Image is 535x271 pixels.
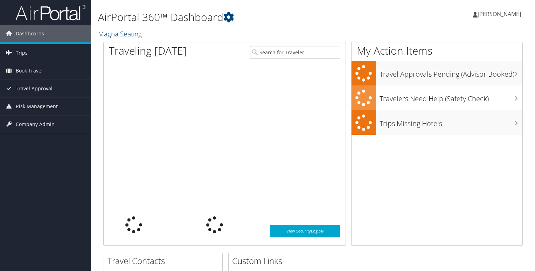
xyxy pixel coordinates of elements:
[250,46,340,59] input: Search for Traveler
[16,62,43,79] span: Book Travel
[270,225,340,237] a: View SecurityLogic®
[380,115,522,128] h3: Trips Missing Hotels
[98,29,144,39] a: Magna Seating
[473,4,528,25] a: [PERSON_NAME]
[98,10,385,25] h1: AirPortal 360™ Dashboard
[478,10,521,18] span: [PERSON_NAME]
[352,43,522,58] h1: My Action Items
[16,98,58,115] span: Risk Management
[15,5,85,21] img: airportal-logo.png
[352,110,522,135] a: Trips Missing Hotels
[109,43,187,58] h1: Traveling [DATE]
[107,255,222,267] h2: Travel Contacts
[16,116,55,133] span: Company Admin
[232,255,347,267] h2: Custom Links
[352,85,522,110] a: Travelers Need Help (Safety Check)
[16,25,44,42] span: Dashboards
[16,44,28,62] span: Trips
[380,90,522,104] h3: Travelers Need Help (Safety Check)
[16,80,53,97] span: Travel Approval
[380,66,522,79] h3: Travel Approvals Pending (Advisor Booked)
[352,61,522,86] a: Travel Approvals Pending (Advisor Booked)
